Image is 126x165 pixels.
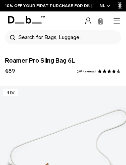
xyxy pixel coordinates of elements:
a: 39 reviews [77,70,96,73]
div: Search for Bags, Luggage... [5,30,121,44]
p: New [3,89,18,96]
span: €89 [5,68,15,74]
span: Roamer Pro Sling Bag 6L [5,58,121,64]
